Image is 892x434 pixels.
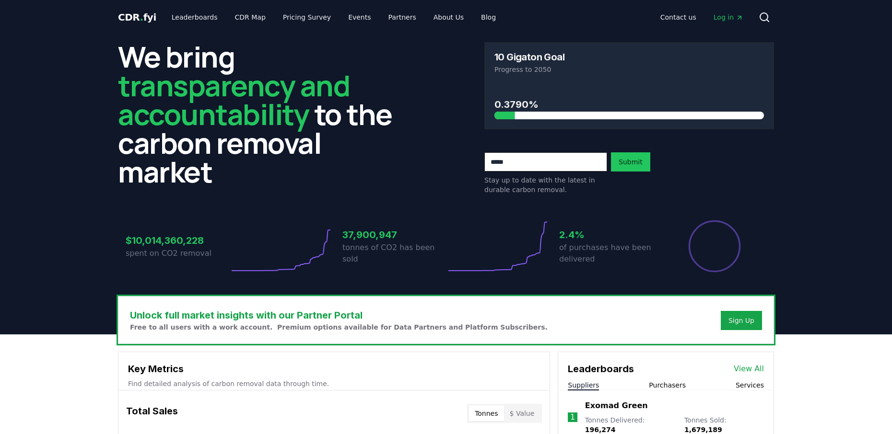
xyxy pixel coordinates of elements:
button: $ Value [504,406,540,421]
span: transparency and accountability [118,66,350,134]
nav: Main [164,9,504,26]
h3: Leaderboards [568,362,634,376]
h2: We bring to the carbon removal market [118,42,408,186]
button: Tonnes [469,406,504,421]
a: CDR Map [227,9,273,26]
button: Suppliers [568,380,599,390]
a: Pricing Survey [275,9,339,26]
p: Stay up to date with the latest in durable carbon removal. [484,175,607,194]
h3: Total Sales [126,404,178,423]
a: Partners [381,9,424,26]
button: Sign Up [721,311,762,330]
span: 1,679,189 [684,426,722,434]
h3: 2.4% [559,228,663,242]
h3: 10 Gigaton Goal [494,52,564,62]
a: Blog [473,9,504,26]
a: Log in [706,9,751,26]
p: Free to all users with a work account. Premium options available for Data Partners and Platform S... [130,322,548,332]
h3: Key Metrics [128,362,540,376]
h3: 37,900,947 [342,228,446,242]
nav: Main [653,9,751,26]
a: Exomad Green [585,400,648,411]
h3: 0.3790% [494,97,764,112]
span: CDR fyi [118,11,156,23]
p: Find detailed analysis of carbon removal data through time. [128,379,540,388]
a: View All [734,363,764,375]
a: About Us [426,9,471,26]
a: CDR.fyi [118,11,156,24]
div: Percentage of sales delivered [688,219,741,273]
p: tonnes of CO2 has been sold [342,242,446,265]
button: Services [736,380,764,390]
a: Leaderboards [164,9,225,26]
a: Events [340,9,378,26]
p: Progress to 2050 [494,65,764,74]
h3: $10,014,360,228 [126,233,229,248]
p: 1 [570,411,575,423]
span: . [140,11,143,23]
a: Contact us [653,9,704,26]
button: Submit [611,152,650,171]
a: Sign Up [728,316,754,325]
span: Log in [714,12,743,22]
p: spent on CO2 removal [126,248,229,259]
button: Purchasers [649,380,686,390]
span: 196,274 [585,426,616,434]
p: of purchases have been delivered [559,242,663,265]
h3: Unlock full market insights with our Partner Portal [130,308,548,322]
